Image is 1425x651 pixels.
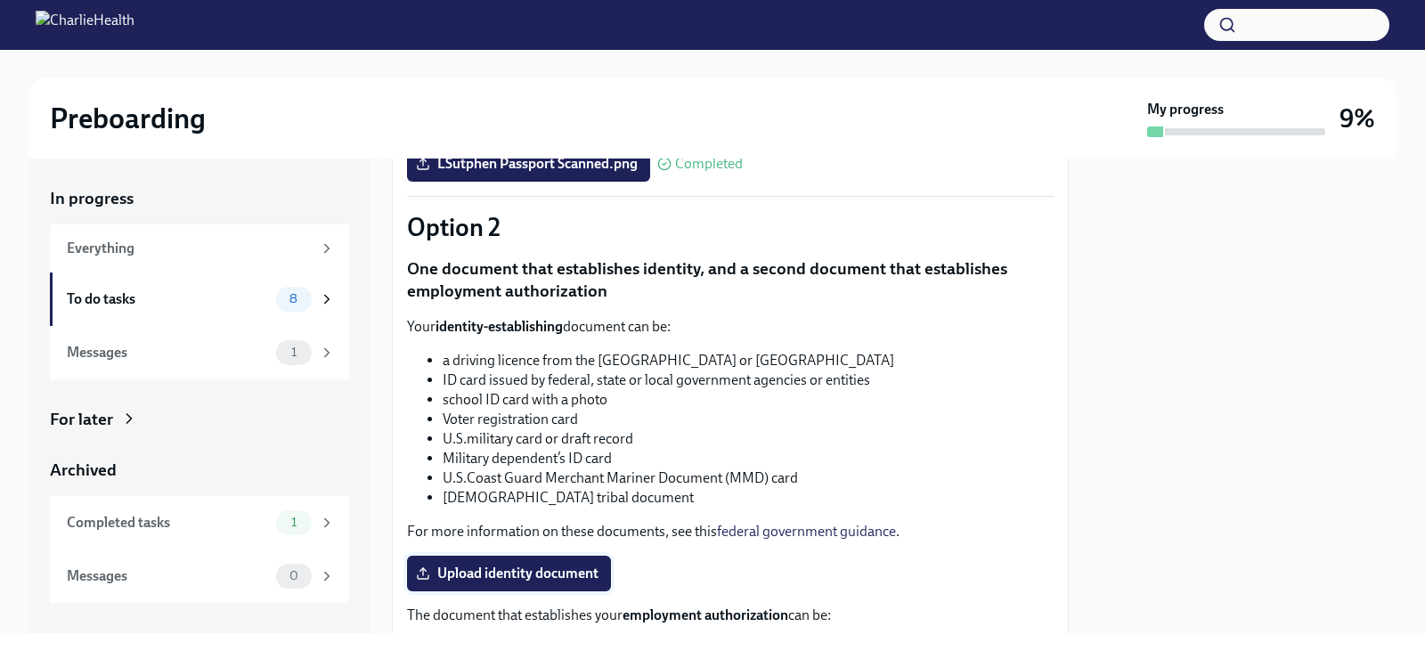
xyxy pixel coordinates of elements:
[443,488,1054,508] li: [DEMOGRAPHIC_DATA] tribal document
[279,569,309,582] span: 0
[50,101,206,136] h2: Preboarding
[67,513,269,533] div: Completed tasks
[443,410,1054,429] li: Voter registration card
[443,429,1054,449] li: U.S.military card or draft record
[67,343,269,362] div: Messages
[407,257,1054,303] p: One document that establishes identity, and a second document that establishes employment authori...
[717,523,896,540] a: federal government guidance
[623,606,788,623] strong: employment authorization
[67,566,269,586] div: Messages
[419,565,598,582] span: Upload identity document
[50,549,349,603] a: Messages0
[279,292,308,305] span: 8
[443,370,1054,390] li: ID card issued by federal, state or local government agencies or entities
[419,155,638,173] span: LSutphen Passport Scanned.png
[50,273,349,326] a: To do tasks8
[407,317,1054,337] p: Your document can be:
[407,522,1054,541] p: For more information on these documents, see this .
[67,289,269,309] div: To do tasks
[443,468,1054,488] li: U.S.Coast Guard Merchant Mariner Document (MMD) card
[50,187,349,210] a: In progress
[443,390,1054,410] li: school ID card with a photo
[50,408,113,431] div: For later
[50,224,349,273] a: Everything
[443,351,1054,370] li: a driving licence from the [GEOGRAPHIC_DATA] or [GEOGRAPHIC_DATA]
[407,556,611,591] label: Upload identity document
[407,606,1054,625] p: The document that establishes your can be:
[443,449,1054,468] li: Military dependent’s ID card
[50,496,349,549] a: Completed tasks1
[675,157,743,171] span: Completed
[281,516,307,529] span: 1
[50,408,349,431] a: For later
[36,11,134,39] img: CharlieHealth
[407,146,650,182] label: LSutphen Passport Scanned.png
[50,326,349,379] a: Messages1
[407,211,1054,243] p: Option 2
[436,318,563,335] strong: identity-establishing
[281,346,307,359] span: 1
[50,459,349,482] a: Archived
[1147,100,1224,119] strong: My progress
[1339,102,1375,134] h3: 9%
[67,239,312,258] div: Everything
